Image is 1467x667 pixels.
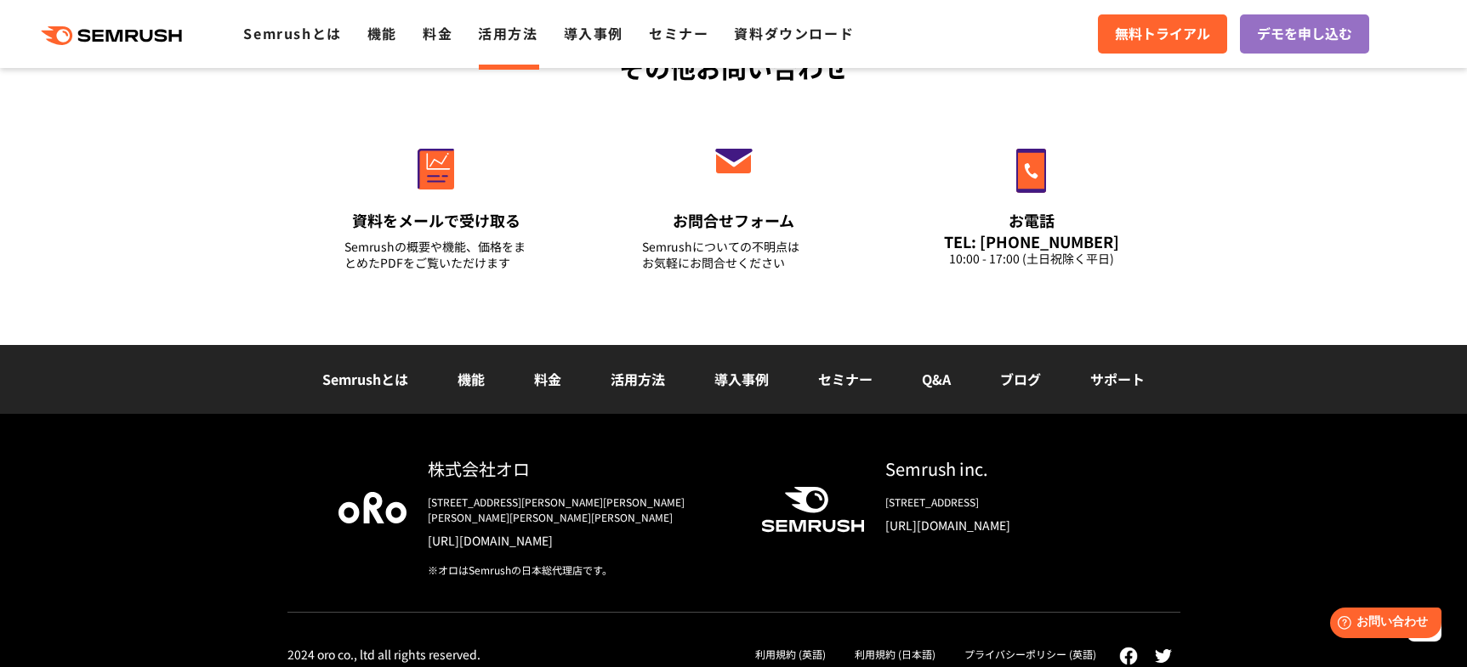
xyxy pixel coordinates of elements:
a: 活用方法 [478,23,537,43]
a: [URL][DOMAIN_NAME] [885,517,1129,534]
div: お問合せフォーム [642,210,826,231]
a: 導入事例 [564,23,623,43]
div: TEL: [PHONE_NUMBER] [940,232,1123,251]
div: [STREET_ADDRESS][PERSON_NAME][PERSON_NAME][PERSON_NAME][PERSON_NAME][PERSON_NAME] [428,495,734,525]
img: twitter [1155,649,1172,663]
a: 資料ダウンロード [734,23,854,43]
a: Semrushとは [243,23,341,43]
div: Semrush inc. [885,456,1129,481]
a: 無料トライアル [1098,14,1227,54]
a: サポート [1090,369,1145,389]
div: 10:00 - 17:00 (土日祝除く平日) [940,251,1123,267]
div: お電話 [940,210,1123,231]
span: デモを申し込む [1257,23,1352,45]
a: 機能 [458,369,485,389]
a: デモを申し込む [1240,14,1369,54]
a: プライバシーポリシー (英語) [964,647,1096,661]
a: セミナー [818,369,873,389]
a: 導入事例 [714,369,769,389]
img: facebook [1119,647,1138,665]
div: 資料をメールで受け取る [344,210,528,231]
div: [STREET_ADDRESS] [885,495,1129,510]
iframe: Help widget launcher [1316,601,1448,648]
div: Semrushの概要や機能、価格をまとめたPDFをご覧いただけます [344,239,528,271]
a: Q&A [922,369,951,389]
div: Semrushについての不明点は お気軽にお問合せください [642,239,826,271]
a: 利用規約 (日本語) [855,647,935,661]
img: oro company [338,492,407,523]
a: 利用規約 (英語) [755,647,826,661]
a: お問合せフォーム Semrushについての不明点はお気軽にお問合せください [606,112,861,292]
a: 料金 [534,369,561,389]
a: 機能 [367,23,397,43]
div: ※オロはSemrushの日本総代理店です。 [428,562,734,578]
div: 株式会社オロ [428,456,734,481]
a: ブログ [1000,369,1041,389]
span: 無料トライアル [1115,23,1210,45]
a: 資料をメールで受け取る Semrushの概要や機能、価格をまとめたPDFをご覧いただけます [309,112,564,292]
a: [URL][DOMAIN_NAME] [428,532,734,549]
a: 活用方法 [611,369,665,389]
a: セミナー [649,23,708,43]
a: Semrushとは [322,369,408,389]
a: 料金 [423,23,452,43]
div: 2024 oro co., ltd all rights reserved. [287,647,480,662]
